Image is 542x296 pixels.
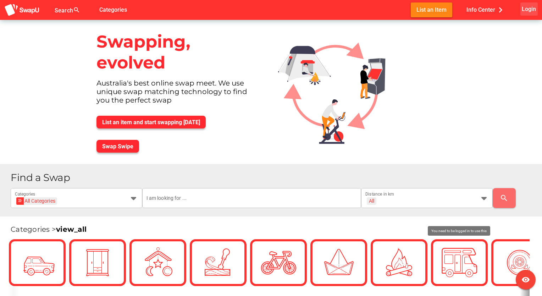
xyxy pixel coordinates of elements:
i: chevron_right [495,5,506,15]
span: List an item and start swapping [DATE] [102,119,200,126]
a: view_all [56,225,87,234]
button: Swap Swipe [96,140,139,153]
button: List an Item [411,2,452,17]
span: Categories > [11,225,87,234]
div: All [369,198,374,204]
button: Info Center [461,2,511,17]
span: Swap Swipe [102,143,133,150]
div: Swapping, evolved [91,26,267,79]
span: List an Item [416,5,447,15]
input: I am looking for ... [146,188,357,208]
div: All Categories [18,197,55,205]
img: Graphic.svg [272,20,403,152]
button: Categories [94,2,133,17]
i: search [500,194,508,202]
i: false [89,6,97,14]
a: Categories [94,6,133,13]
img: aSD8y5uGLpzPJLYTcYcjNu3laj1c05W5KWf0Ds+Za8uybjssssuu+yyyy677LKX2n+PWMSDJ9a87AAAAABJRU5ErkJggg== [4,4,40,17]
i: visibility [521,275,530,284]
span: Info Center [466,4,506,16]
div: Australia's best online swap meet. We use unique swap matching technology to find you the perfect... [91,79,267,110]
h1: Find a Swap [11,172,536,183]
span: Login [522,4,536,14]
button: Login [520,2,538,16]
span: Categories [99,4,127,16]
button: List an item and start swapping [DATE] [96,116,206,128]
